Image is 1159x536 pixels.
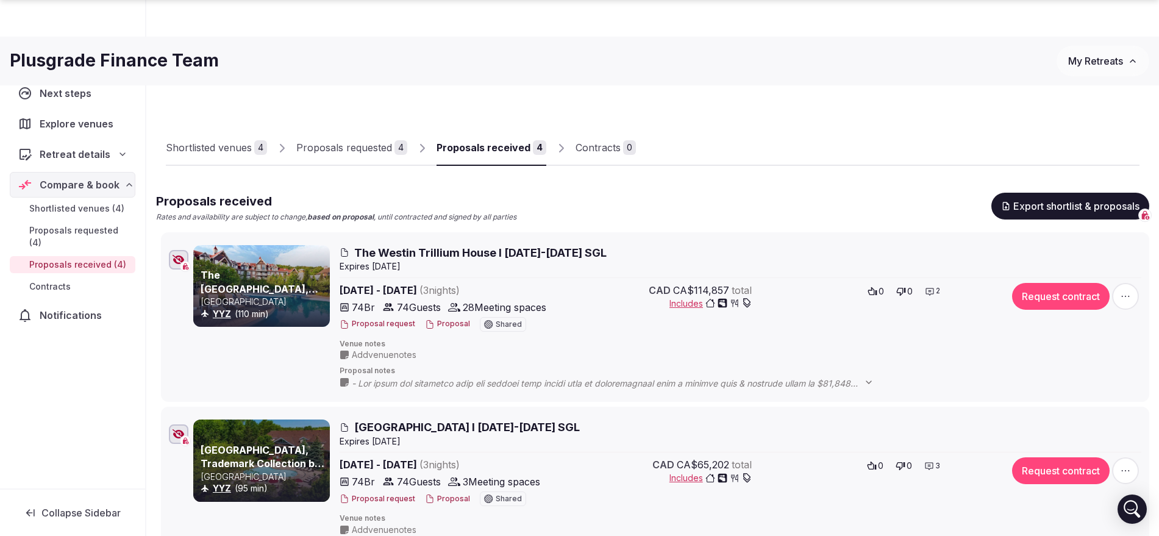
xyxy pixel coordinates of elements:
[397,300,441,315] span: 74 Guests
[40,86,96,101] span: Next steps
[677,457,729,472] span: CA$65,202
[201,296,327,308] p: [GEOGRAPHIC_DATA]
[10,80,135,106] a: Next steps
[40,308,107,323] span: Notifications
[397,474,441,489] span: 74 Guests
[29,259,126,271] span: Proposals received (4)
[496,495,522,502] span: Shared
[340,283,554,298] span: [DATE] - [DATE]
[935,461,940,471] span: 3
[1118,495,1147,524] div: Open Intercom Messenger
[340,513,1141,524] span: Venue notes
[879,285,884,298] span: 0
[425,494,470,504] button: Proposal
[166,130,267,166] a: Shortlisted venues4
[10,256,135,273] a: Proposals received (4)
[1012,283,1110,310] button: Request contract
[10,302,135,328] a: Notifications
[1012,457,1110,484] button: Request contract
[213,483,231,493] a: YYZ
[892,457,916,474] button: 0
[921,283,944,300] button: 2
[201,269,318,309] a: The [GEOGRAPHIC_DATA], [GEOGRAPHIC_DATA]
[352,377,886,390] span: - Lor ipsum dol sitametco adip eli seddoei temp incidi utla et doloremagnaal enim a minimve quis ...
[29,202,124,215] span: Shortlisted venues (4)
[10,49,219,73] h1: Plusgrade Finance Team
[991,193,1149,220] button: Export shortlist & proposals
[340,457,554,472] span: [DATE] - [DATE]
[496,321,522,328] span: Shared
[576,130,636,166] a: Contracts0
[10,111,135,137] a: Explore venues
[307,212,374,221] strong: based on proposal
[419,459,460,471] span: ( 3 night s )
[296,130,407,166] a: Proposals requested4
[166,140,252,155] div: Shortlisted venues
[41,507,121,519] span: Collapse Sidebar
[936,286,940,296] span: 2
[425,319,470,329] button: Proposal
[652,457,674,472] span: CAD
[669,472,752,484] button: Includes
[340,319,415,329] button: Proposal request
[576,140,621,155] div: Contracts
[863,457,887,474] button: 0
[156,193,516,210] h2: Proposals received
[419,284,460,296] span: ( 3 night s )
[463,474,540,489] span: 3 Meeting spaces
[201,308,327,320] div: (110 min)
[340,435,1141,448] div: Expire s [DATE]
[907,285,913,298] span: 0
[463,300,546,315] span: 28 Meeting spaces
[1057,46,1149,76] button: My Retreats
[864,283,888,300] button: 0
[732,283,752,298] span: total
[394,140,407,155] div: 4
[213,309,231,319] a: YYZ
[669,298,752,310] button: Includes
[907,460,912,472] span: 0
[354,420,580,435] span: [GEOGRAPHIC_DATA] I [DATE]-[DATE] SGL
[10,200,135,217] a: Shortlisted venues (4)
[40,147,110,162] span: Retreat details
[437,140,530,155] div: Proposals received
[340,260,1141,273] div: Expire s [DATE]
[354,245,607,260] span: The Westin Trillium House I [DATE]-[DATE] SGL
[352,474,375,489] span: 74 Br
[437,130,546,166] a: Proposals received4
[40,116,118,131] span: Explore venues
[254,140,267,155] div: 4
[10,499,135,526] button: Collapse Sidebar
[921,457,944,474] button: 3
[649,283,671,298] span: CAD
[352,300,375,315] span: 74 Br
[10,222,135,251] a: Proposals requested (4)
[340,494,415,504] button: Proposal request
[893,283,916,300] button: 0
[533,140,546,155] div: 4
[878,460,883,472] span: 0
[201,444,324,484] a: [GEOGRAPHIC_DATA], Trademark Collection by Wyndham
[10,278,135,295] a: Contracts
[40,177,119,192] span: Compare & book
[296,140,392,155] div: Proposals requested
[156,212,516,223] p: Rates and availability are subject to change, , until contracted and signed by all parties
[340,339,1141,349] span: Venue notes
[29,224,130,249] span: Proposals requested (4)
[29,281,71,293] span: Contracts
[673,283,729,298] span: CA$114,857
[1068,55,1123,67] span: My Retreats
[201,482,327,495] div: (95 min)
[352,349,416,361] span: Add venue notes
[623,140,636,155] div: 0
[201,471,327,483] p: [GEOGRAPHIC_DATA]
[732,457,752,472] span: total
[340,366,1141,376] span: Proposal notes
[352,524,416,536] span: Add venue notes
